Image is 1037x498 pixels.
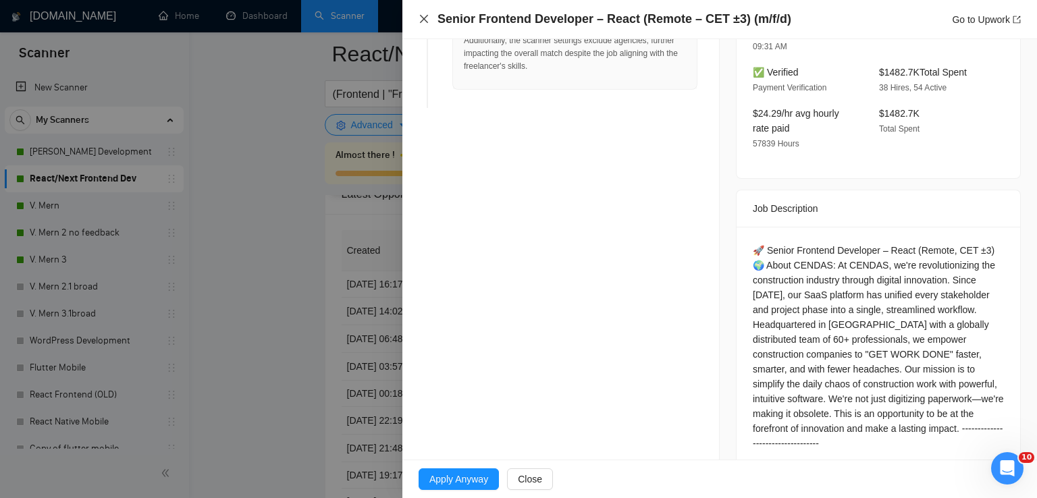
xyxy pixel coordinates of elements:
span: ✅ Verified [753,67,799,78]
span: Apply Anyway [429,472,488,487]
span: 38 Hires, 54 Active [879,83,947,92]
span: Payment Verification [753,83,826,92]
button: Close [507,468,553,490]
span: close [419,13,429,24]
div: 🚀 Senior Frontend Developer – React (Remote, CET ±3) 🌍 About CENDAS: At CENDAS, we're revolutioni... [753,243,1004,451]
button: Close [419,13,429,25]
span: $1482.7K [879,108,920,119]
span: Close [518,472,542,487]
span: 10 [1019,452,1034,463]
iframe: Intercom live chat [991,452,1023,485]
div: Job Description [753,190,1004,227]
a: Go to Upworkexport [952,14,1021,25]
span: export [1013,16,1021,24]
span: 57839 Hours [753,139,799,148]
span: Total Spent [879,124,920,134]
span: $1482.7K Total Spent [879,67,967,78]
button: Apply Anyway [419,468,499,490]
h4: Senior Frontend Developer – React (Remote – CET ±3) (m/f/d) [437,11,791,28]
span: $24.29/hr avg hourly rate paid [753,108,839,134]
